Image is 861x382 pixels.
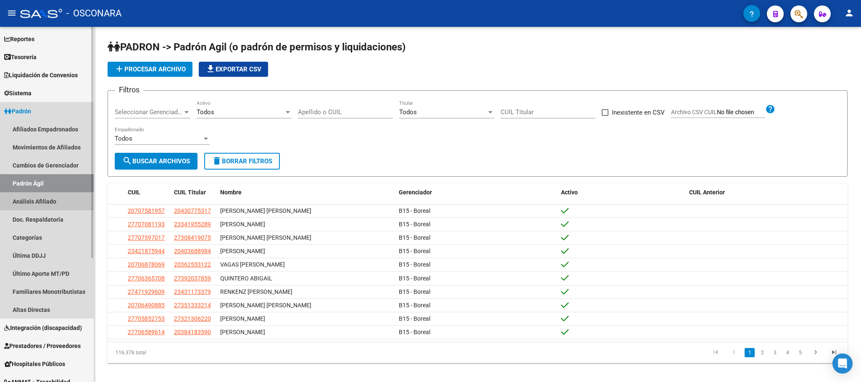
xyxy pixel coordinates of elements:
span: [PERSON_NAME] [PERSON_NAME] [220,302,311,309]
mat-icon: menu [7,8,17,18]
span: 27707081193 [128,221,165,228]
span: B15 - Boreal [399,329,430,335]
span: 20706490885 [128,302,165,309]
button: Buscar Archivos [115,153,197,170]
datatable-header-cell: CUIL Anterior [686,183,848,201]
span: Nombre [220,189,242,196]
mat-icon: add [114,64,124,74]
a: go to first page [708,348,724,357]
datatable-header-cell: Nombre [217,183,395,201]
li: page 2 [756,345,769,360]
a: 4 [782,348,793,357]
li: page 5 [794,345,806,360]
datatable-header-cell: Activo [558,183,686,201]
span: 27471929609 [128,288,165,295]
span: CUIL Titular [174,189,206,196]
span: Gerenciador [399,189,432,196]
span: 23431173379 [174,288,211,295]
datatable-header-cell: CUIL Titular [171,183,217,201]
span: Hospitales Públicos [4,359,65,369]
span: Buscar Archivos [122,157,190,165]
span: B15 - Boreal [399,275,430,282]
span: B15 - Boreal [399,261,430,268]
mat-icon: file_download [205,64,216,74]
span: 20403688984 [174,248,211,254]
span: 20707581957 [128,207,165,214]
span: Borrar Filtros [212,157,272,165]
span: B15 - Boreal [399,302,430,309]
mat-icon: search [122,156,132,166]
span: [PERSON_NAME] [220,221,265,228]
a: 5 [795,348,805,357]
span: B15 - Boreal [399,221,430,228]
a: 3 [770,348,780,357]
span: B15 - Boreal [399,315,430,322]
span: B15 - Boreal [399,288,430,295]
span: [PERSON_NAME] [PERSON_NAME] [220,234,311,241]
span: Tesorería [4,52,37,62]
button: Exportar CSV [199,62,268,77]
div: 116.376 total [108,342,254,363]
a: go to last page [826,348,842,357]
span: B15 - Boreal [399,234,430,241]
span: 23341955289 [174,221,211,228]
span: 27705852753 [128,315,165,322]
mat-icon: person [844,8,854,18]
span: 27321306220 [174,315,211,322]
span: 20706878069 [128,261,165,268]
span: [PERSON_NAME] [220,315,265,322]
span: 27392037859 [174,275,211,282]
button: Borrar Filtros [204,153,280,170]
span: Activo [561,189,578,196]
li: page 3 [769,345,781,360]
span: QUINTERO ABIGAIL [220,275,272,282]
span: CUIL [128,189,140,196]
span: 27706365708 [128,275,165,282]
a: 1 [745,348,755,357]
a: go to previous page [726,348,742,357]
span: B15 - Boreal [399,248,430,254]
span: Seleccionar Gerenciador [115,108,183,116]
span: 27707597017 [128,234,165,241]
button: Procesar archivo [108,62,192,77]
span: 27308419075 [174,234,211,241]
span: RENKENZ [PERSON_NAME] [220,288,292,295]
span: 23421875944 [128,248,165,254]
span: B15 - Boreal [399,207,430,214]
a: 2 [757,348,767,357]
input: Archivo CSV CUIL [717,109,765,116]
span: 20384183590 [174,329,211,335]
span: 20362553122 [174,261,211,268]
h3: Filtros [115,84,144,96]
span: PADRON -> Padrón Agil (o padrón de permisos y liquidaciones) [108,41,405,53]
span: Archivo CSV CUIL [671,109,717,115]
span: [PERSON_NAME] [220,248,265,254]
span: Procesar archivo [114,65,186,73]
span: - OSCONARA [66,4,121,23]
li: page 1 [743,345,756,360]
span: Reportes [4,34,34,44]
a: go to next page [808,348,824,357]
span: Liquidación de Convenios [4,71,78,80]
span: Padrón [4,107,31,116]
span: Todos [399,108,417,116]
li: page 4 [781,345,794,360]
span: [PERSON_NAME] [220,329,265,335]
span: Todos [115,135,132,142]
span: Prestadores / Proveedores [4,341,81,351]
span: 27351333214 [174,302,211,309]
span: Integración (discapacidad) [4,323,82,332]
mat-icon: delete [212,156,222,166]
datatable-header-cell: CUIL [124,183,171,201]
span: [PERSON_NAME] [PERSON_NAME] [220,207,311,214]
mat-icon: help [765,104,775,114]
span: 20430775317 [174,207,211,214]
span: 27706589614 [128,329,165,335]
span: CUIL Anterior [689,189,725,196]
span: Sistema [4,89,32,98]
datatable-header-cell: Gerenciador [395,183,557,201]
span: Inexistente en CSV [612,107,665,118]
span: VAGAS [PERSON_NAME] [220,261,285,268]
div: Open Intercom Messenger [832,353,853,374]
span: Exportar CSV [205,65,261,73]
